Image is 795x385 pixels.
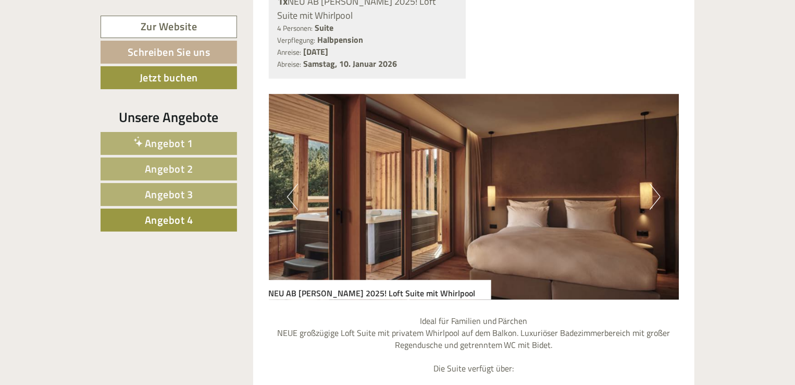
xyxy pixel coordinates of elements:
span: Angebot 3 [145,186,193,202]
span: Angebot 2 [145,161,193,177]
img: image [269,94,679,300]
b: [DATE] [304,45,329,58]
small: Verpflegung: [278,35,316,45]
b: Halbpension [318,33,364,46]
b: Suite [315,21,334,34]
a: Jetzt buchen [101,66,237,89]
button: Next [650,184,661,210]
small: Anreise: [278,47,302,57]
small: Abreise: [278,59,302,69]
button: Previous [287,184,298,210]
a: Zur Website [101,16,237,38]
div: NEU AB [PERSON_NAME] 2025! Loft Suite mit Whirlpool [269,280,491,300]
div: Unsere Angebote [101,107,237,127]
span: Angebot 1 [145,135,193,151]
span: Angebot 4 [145,212,193,228]
a: Schreiben Sie uns [101,41,237,64]
small: 4 Personen: [278,23,313,33]
b: Samstag, 10. Januar 2026 [304,57,398,70]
